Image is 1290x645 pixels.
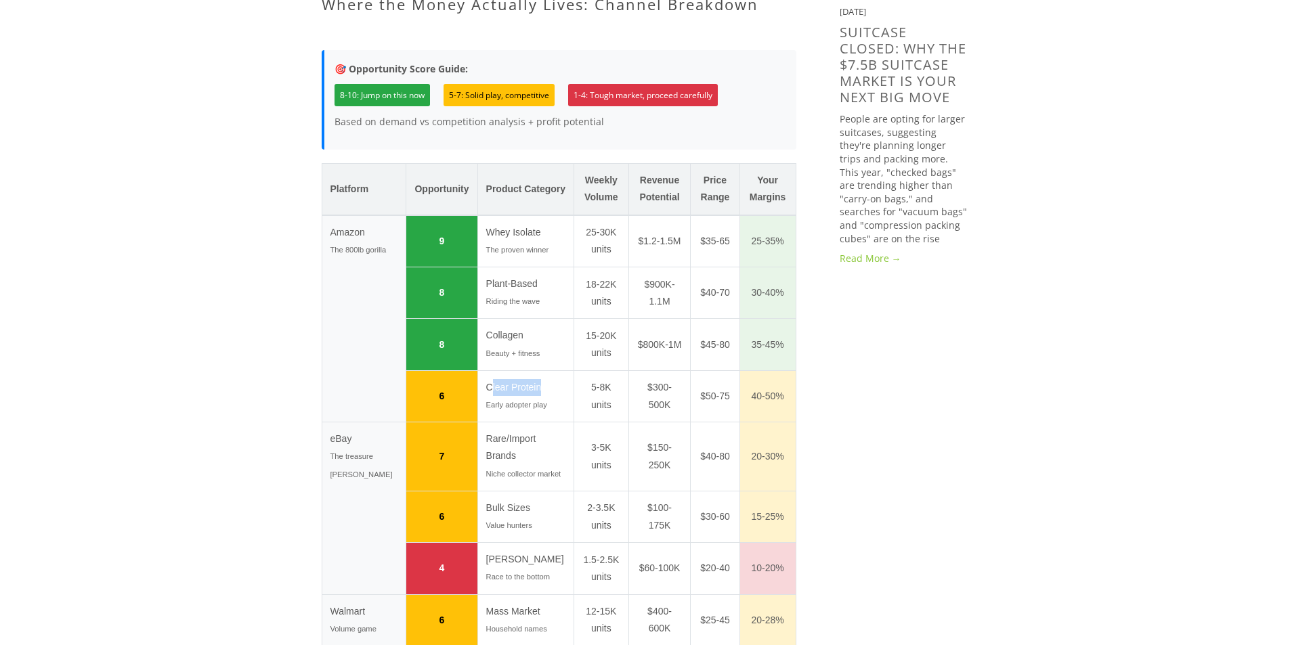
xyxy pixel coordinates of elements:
[628,319,691,370] td: $800K-1M
[691,370,739,422] td: $50-75
[739,491,796,542] td: 15-25%
[628,370,691,422] td: $300-500K
[477,370,574,422] td: Clear Protein
[574,543,629,594] td: 1.5-2.5K units
[322,422,406,594] td: eBay
[322,164,406,215] th: Platform
[840,5,866,18] time: [DATE]
[406,422,477,491] td: 7
[574,319,629,370] td: 15-20K units
[840,23,966,106] a: SuitCase Closed: Why the $7.5B Suitcase Market is Your Next Big Move
[486,297,540,305] small: Riding the wave
[477,543,574,594] td: [PERSON_NAME]
[330,625,377,633] small: Volume game
[840,252,969,265] a: Read More →
[691,543,739,594] td: $20-40
[739,267,796,319] td: 30-40%
[486,246,549,254] small: The proven winner
[628,267,691,319] td: $900K-1.1M
[486,349,540,357] small: Beauty + fitness
[406,319,477,370] td: 8
[330,246,387,254] small: The 800lb gorilla
[406,164,477,215] th: Opportunity
[739,543,796,594] td: 10-20%
[444,84,555,106] span: 5-7: Solid play, competitive
[477,491,574,542] td: Bulk Sizes
[406,370,477,422] td: 6
[739,370,796,422] td: 40-50%
[330,452,393,478] small: The treasure [PERSON_NAME]
[691,422,739,491] td: $40-80
[335,62,468,75] strong: 🎯 Opportunity Score Guide:
[739,215,796,267] td: 25-35%
[691,491,739,542] td: $30-60
[574,267,629,319] td: 18-22K units
[477,164,574,215] th: Product Category
[477,215,574,267] td: Whey Isolate
[628,543,691,594] td: $60-100K
[486,573,551,581] small: Race to the bottom
[574,422,629,491] td: 3-5K units
[574,215,629,267] td: 25-30K units
[691,164,739,215] th: Price Range
[335,84,430,106] span: 8-10: Jump on this now
[574,491,629,542] td: 2-3.5K units
[568,84,718,106] span: 1-4: Tough market, proceed carefully
[406,267,477,319] td: 8
[574,164,629,215] th: Weekly Volume
[486,625,547,633] small: Household names
[406,491,477,542] td: 6
[486,470,561,478] small: Niche collector market
[628,215,691,267] td: $1.2-1.5M
[322,215,406,422] td: Amazon
[335,113,786,130] p: Based on demand vs competition analysis + profit potential
[840,112,969,245] p: People are opting for larger suitcases, suggesting they're planning longer trips and packing more...
[739,422,796,491] td: 20-30%
[477,267,574,319] td: Plant-Based
[691,215,739,267] td: $35-65
[739,319,796,370] td: 35-45%
[406,543,477,594] td: 4
[628,491,691,542] td: $100-175K
[739,164,796,215] th: Your Margins
[628,164,691,215] th: Revenue Potential
[691,319,739,370] td: $45-80
[486,401,547,409] small: Early adopter play
[691,267,739,319] td: $40-70
[406,215,477,267] td: 9
[477,319,574,370] td: Collagen
[574,370,629,422] td: 5-8K units
[477,422,574,491] td: Rare/Import Brands
[486,521,532,529] small: Value hunters
[628,422,691,491] td: $150-250K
